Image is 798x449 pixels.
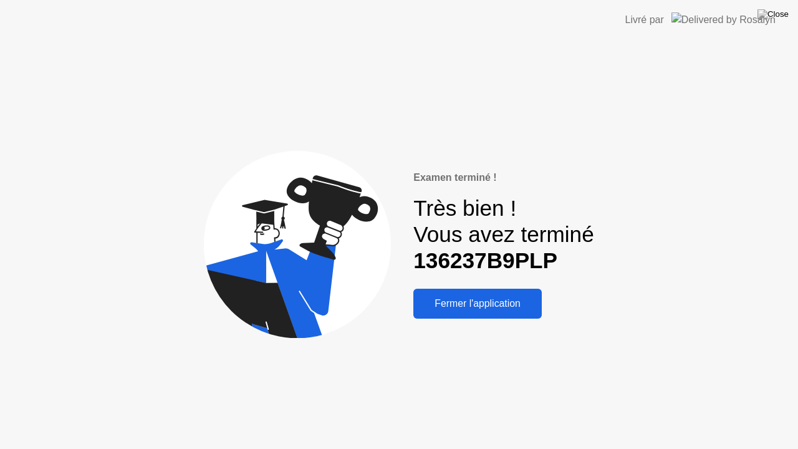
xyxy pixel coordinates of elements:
b: 136237B9PLP [413,248,557,273]
div: Très bien ! Vous avez terminé [413,195,594,274]
div: Fermer l'application [417,298,538,309]
img: Close [757,9,789,19]
img: Delivered by Rosalyn [671,12,776,27]
button: Fermer l'application [413,289,542,319]
div: Examen terminé ! [413,170,594,185]
div: Livré par [625,12,664,27]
